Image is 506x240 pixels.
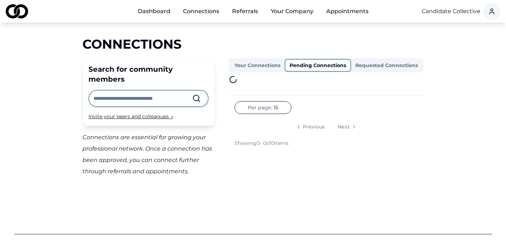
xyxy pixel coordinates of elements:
[351,60,422,71] button: Requested Connections
[82,37,424,51] div: Connections
[422,7,480,16] button: Candidate Collective
[132,4,374,18] nav: Main
[230,60,285,71] button: Your Connections
[177,4,225,18] a: Connections
[226,4,264,18] a: Referrals
[235,140,289,147] div: Showing 0 - 0 of 0 items
[6,4,28,18] img: logo
[235,101,291,114] button: Per page:15
[321,4,374,18] a: Appointments
[82,132,215,177] div: Connections are essential for growing your professional network. Once a connection has been appro...
[265,4,319,18] button: Your Company
[285,59,351,72] button: Pending Connections
[132,4,176,18] a: Dashboard
[88,113,209,120] div: Invite your peers and colleagues →
[274,104,278,111] span: 15
[88,64,209,84] div: Search for community members
[235,120,418,134] nav: pagination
